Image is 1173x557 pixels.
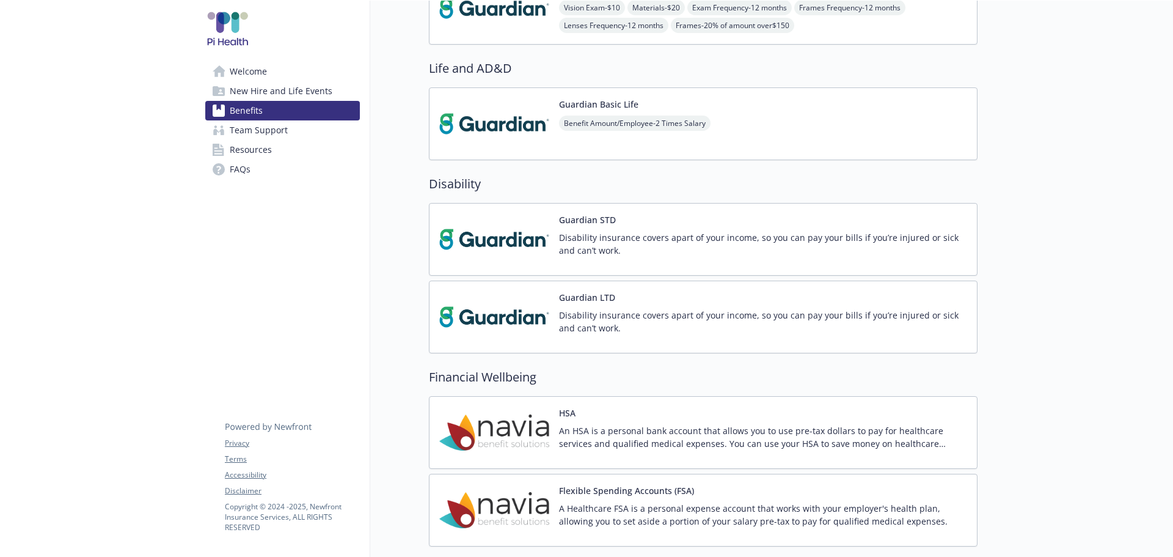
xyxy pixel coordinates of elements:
img: Navia Benefit Solutions carrier logo [439,407,549,459]
button: Flexible Spending Accounts (FSA) [559,484,694,497]
p: A Healthcare FSA is a personal expense account that works with your employer's health plan, allow... [559,502,967,528]
a: New Hire and Life Events [205,81,360,101]
button: Guardian LTD [559,291,615,304]
a: Terms [225,454,359,465]
a: Resources [205,140,360,160]
button: Guardian STD [559,213,616,226]
a: Accessibility [225,470,359,481]
h2: Disability [429,175,977,193]
a: Benefits [205,101,360,120]
span: Frames - 20% of amount over$150 [671,18,794,33]
span: Resources [230,140,272,160]
span: Team Support [230,120,288,140]
a: Team Support [205,120,360,140]
span: Benefits [230,101,263,120]
p: Disability insurance covers apart of your income, so you can pay your bills if you’re injured or ... [559,231,967,257]
span: Benefit Amount/Employee - 2 Times Salary [559,116,711,131]
span: Welcome [230,62,267,81]
p: Disability insurance covers apart of your income, so you can pay your bills if you’re injured or ... [559,309,967,334]
img: Guardian carrier logo [439,213,549,265]
img: Navia Benefit Solutions carrier logo [439,484,549,536]
span: New Hire and Life Events [230,81,332,101]
img: Guardian carrier logo [439,98,549,150]
a: Privacy [225,438,359,449]
p: An HSA is a personal bank account that allows you to use pre-tax dollars to pay for healthcare se... [559,424,967,450]
img: Guardian carrier logo [439,291,549,343]
button: Guardian Basic Life [559,98,638,111]
span: FAQs [230,160,250,179]
h2: Financial Wellbeing [429,368,977,386]
h2: Life and AD&D [429,59,977,78]
a: Disclaimer [225,485,359,496]
a: FAQs [205,160,360,179]
a: Welcome [205,62,360,81]
span: Lenses Frequency - 12 months [559,18,668,33]
p: Copyright © 2024 - 2025 , Newfront Insurance Services, ALL RIGHTS RESERVED [225,501,359,533]
button: HSA [559,407,576,419]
